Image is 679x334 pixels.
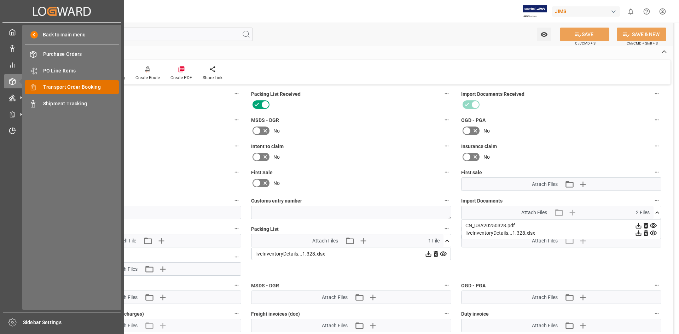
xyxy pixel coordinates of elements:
span: Ctrl/CMD + Shift + S [627,41,658,46]
button: Freight invoices (doc) [442,309,451,318]
span: Customs entry number [251,197,302,205]
a: PO Line Items [25,64,119,77]
button: Carrier /Forwarder claim [232,168,241,177]
button: Customs clearance date [232,196,241,205]
span: Import Documents Received [461,90,524,98]
a: Shipment Tracking [25,96,119,110]
span: OGD - PGA [461,282,486,289]
span: Packing List [251,225,279,233]
div: liveInventoryDetails...1.328.xlsx [255,250,447,258]
button: Customs entry number [442,196,451,205]
span: PO Line Items [43,67,119,75]
a: Timeslot Management V2 [4,124,120,137]
div: CN_USA20250328.pdf [465,222,657,229]
a: My Reports [4,58,120,72]
span: Attach Files [322,322,348,329]
a: Transport Order Booking [25,80,119,94]
span: Attach Files [532,237,558,245]
button: MSDS - DGR [442,115,451,124]
span: Purchase Orders [43,51,119,58]
button: Packing List Received [442,89,451,98]
a: Purchase Orders [25,47,119,61]
a: My Cockpit [4,25,120,39]
span: Sidebar Settings [23,319,121,326]
span: Insurance claim [461,143,497,150]
button: Invoice from the Supplier (doc) [232,252,241,262]
span: Attach Files [112,265,138,273]
button: SAVE & NEW [617,28,666,41]
span: OGD - PGA [461,117,486,124]
button: Customs documents sent to broker [232,115,241,124]
span: Attach Files [532,181,558,188]
button: First Sale [442,168,451,177]
span: No [273,153,280,161]
button: Receiving report [232,141,241,151]
button: Import Documents Received [652,89,661,98]
button: OGD - PGA [652,115,661,124]
img: Exertis%20JAM%20-%20Email%20Logo.jpg_1722504956.jpg [523,5,547,18]
button: Duty invoice [652,309,661,318]
span: Back to main menu [38,31,86,39]
span: Ctrl/CMD + S [575,41,596,46]
span: No [273,180,280,187]
span: Attach Files [521,209,547,216]
span: First sale [461,169,482,176]
span: Master [PERSON_NAME] of Lading (doc) [461,225,551,233]
span: No [483,153,490,161]
button: Intent to claim [442,141,451,151]
span: 2 Files [636,209,650,216]
button: First sale [652,168,661,177]
span: Attach Files [322,294,348,301]
button: open menu [537,28,551,41]
span: Attach File [113,237,136,245]
span: Import Documents [461,197,503,205]
span: Attach Files [312,237,338,245]
span: First Sale [251,169,273,176]
span: Transport Order Booking [43,83,119,91]
span: MSDS - DGR [251,117,279,124]
button: Shipping Letter of Instructions [232,224,241,233]
span: No [273,127,280,135]
div: liveInventoryDetails...1.328.xlsx [465,229,657,237]
span: Packing List Received [251,90,301,98]
span: Attach Files [112,294,138,301]
button: OGD - PGA [652,281,661,290]
span: Duty invoice [461,310,489,318]
button: Packing List [442,224,451,233]
span: Intent to claim [251,143,284,150]
button: Insurance claim [652,141,661,151]
div: JIMS [552,6,620,17]
button: MSDS - DGR [442,281,451,290]
button: SAVE [560,28,609,41]
button: Preferential tariff [232,281,241,290]
input: Search Fields [33,28,253,41]
span: MSDS - DGR [251,282,279,289]
span: Attach Files [532,322,558,329]
div: Create PDF [170,75,192,81]
input: DD.MM.YYYY [41,206,241,219]
span: Attach Files [532,294,558,301]
span: 1 File [428,237,440,245]
button: show 0 new notifications [623,4,639,19]
span: No [483,127,490,135]
button: Shipping instructions SENT [232,89,241,98]
span: Shipment Tracking [43,100,119,107]
button: Quote (Freight and/or any additional charges) [232,309,241,318]
div: Share Link [203,75,222,81]
button: Help Center [639,4,655,19]
span: Freight invoices (doc) [251,310,300,318]
button: Import Documents [652,196,661,205]
a: Data Management [4,41,120,55]
button: JIMS [552,5,623,18]
span: Attach Files [112,322,138,329]
div: Create Route [135,75,160,81]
